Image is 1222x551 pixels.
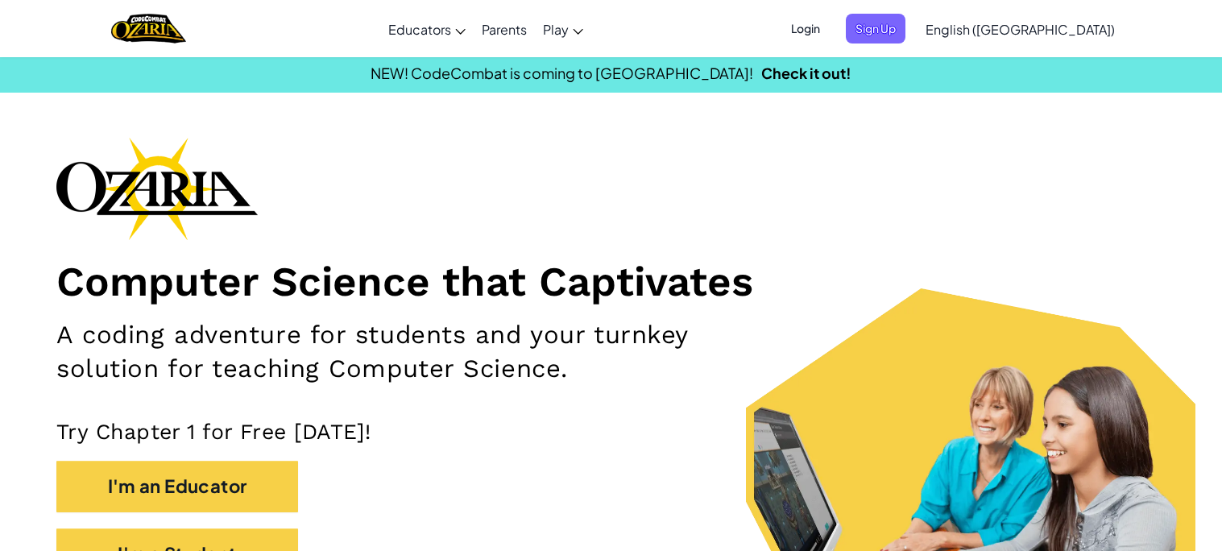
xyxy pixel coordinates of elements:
img: Ozaria branding logo [56,137,258,240]
a: Educators [380,7,474,51]
span: Play [543,21,569,38]
button: I'm an Educator [56,461,298,512]
img: Home [111,12,186,45]
p: Try Chapter 1 for Free [DATE]! [56,418,1166,445]
a: English ([GEOGRAPHIC_DATA]) [918,7,1123,51]
a: Check it out! [761,64,851,82]
span: Educators [388,21,451,38]
button: Sign Up [846,14,905,43]
span: NEW! CodeCombat is coming to [GEOGRAPHIC_DATA]! [371,64,753,82]
h2: A coding adventure for students and your turnkey solution for teaching Computer Science. [56,318,800,386]
button: Login [781,14,830,43]
a: Play [535,7,591,51]
a: Parents [474,7,535,51]
span: English ([GEOGRAPHIC_DATA]) [926,21,1115,38]
h1: Computer Science that Captivates [56,256,1166,306]
a: Ozaria by CodeCombat logo [111,12,186,45]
